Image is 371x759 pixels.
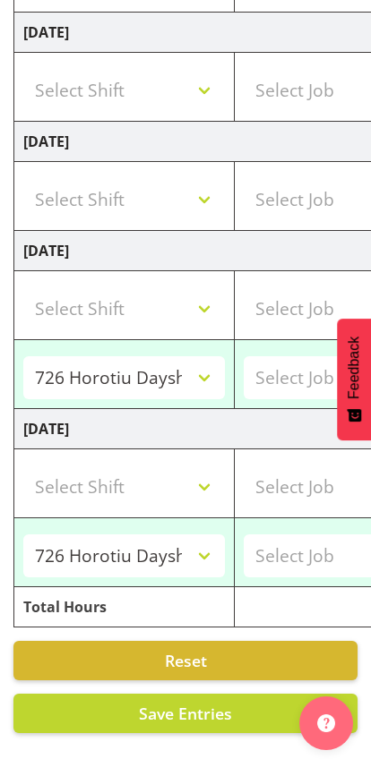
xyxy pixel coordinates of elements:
span: Reset [165,650,207,671]
span: Feedback [346,337,362,399]
button: Reset [13,641,358,680]
span: Save Entries [139,703,232,724]
button: Save Entries [13,694,358,733]
button: Feedback - Show survey [337,319,371,440]
td: Total Hours [14,587,235,627]
img: help-xxl-2.png [317,714,335,732]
